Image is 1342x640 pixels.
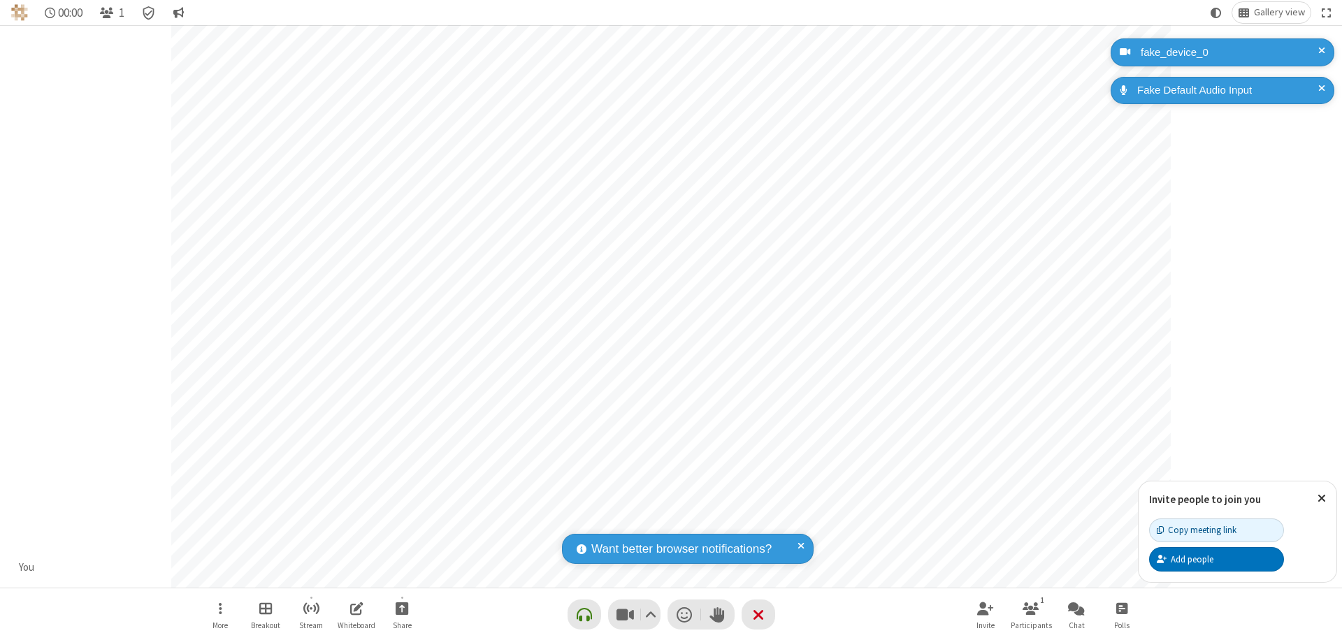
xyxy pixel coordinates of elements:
[1254,7,1305,18] span: Gallery view
[701,599,735,630] button: Raise hand
[381,595,423,634] button: Start sharing
[245,595,287,634] button: Manage Breakout Rooms
[1149,547,1284,571] button: Add people
[39,2,89,23] div: Timer
[119,6,124,20] span: 1
[1205,2,1227,23] button: Using system theme
[976,621,995,630] span: Invite
[1132,82,1324,99] div: Fake Default Audio Input
[1157,523,1236,537] div: Copy meeting link
[58,6,82,20] span: 00:00
[1055,595,1097,634] button: Open chat
[641,599,660,630] button: Video setting
[1037,594,1048,606] div: 1
[251,621,280,630] span: Breakout
[591,540,772,558] span: Want better browser notifications?
[14,560,40,576] div: You
[167,2,189,23] button: Conversation
[1307,481,1336,516] button: Close popover
[1149,493,1261,506] label: Invite people to join you
[668,599,701,630] button: Send a reaction
[299,621,323,630] span: Stream
[1101,595,1143,634] button: Open poll
[199,595,241,634] button: Open menu
[338,621,375,630] span: Whiteboard
[393,621,412,630] span: Share
[335,595,377,634] button: Open shared whiteboard
[94,2,130,23] button: Open participant list
[1316,2,1337,23] button: Fullscreen
[212,621,228,630] span: More
[1010,595,1052,634] button: Open participant list
[290,595,332,634] button: Start streaming
[1069,621,1085,630] span: Chat
[11,4,28,21] img: QA Selenium DO NOT DELETE OR CHANGE
[1136,45,1324,61] div: fake_device_0
[1149,518,1284,542] button: Copy meeting link
[1011,621,1052,630] span: Participants
[136,2,162,23] div: Meeting details Encryption enabled
[1114,621,1130,630] span: Polls
[568,599,601,630] button: Connect your audio
[608,599,661,630] button: Stop video (⌘+Shift+V)
[742,599,775,630] button: End or leave meeting
[965,595,1006,634] button: Invite participants (⌘+Shift+I)
[1232,2,1311,23] button: Change layout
